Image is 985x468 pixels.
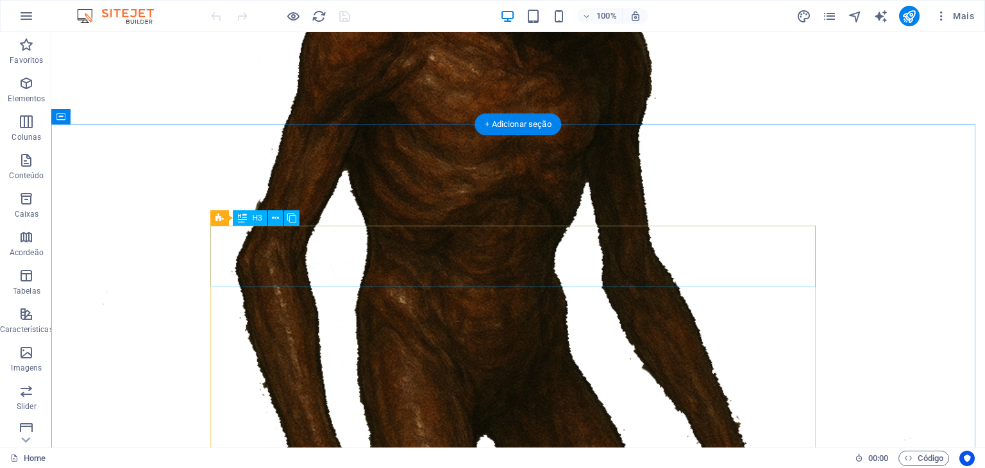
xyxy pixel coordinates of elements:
[577,8,623,24] button: 100%
[848,8,863,24] button: navigator
[898,451,949,466] button: Código
[902,9,916,24] i: Publicar
[959,451,975,466] button: Usercentrics
[596,8,617,24] h6: 100%
[873,8,889,24] button: text_generator
[13,286,40,296] p: Tabelas
[855,451,889,466] h6: Tempo de sessão
[11,363,42,373] p: Imagens
[796,9,811,24] i: Design (Ctrl+Alt+Y)
[935,10,974,22] span: Mais
[899,6,920,26] button: publish
[630,10,641,22] i: Ao redimensionar, ajusta automaticamente o nível de zoom para caber no dispositivo escolhido.
[9,171,44,181] p: Conteúdo
[8,94,45,104] p: Elementos
[17,401,37,412] p: Slider
[311,8,326,24] button: reload
[252,214,262,222] span: H3
[796,8,812,24] button: design
[868,451,888,466] span: 00 00
[873,9,888,24] i: AI Writer
[475,113,561,135] div: + Adicionar seção
[877,453,879,463] span: :
[15,209,39,219] p: Caixas
[848,9,863,24] i: Navegador
[312,9,326,24] i: Recarregar página
[10,55,43,65] p: Favoritos
[74,8,170,24] img: Editor Logo
[10,451,46,466] a: Clique para cancelar a seleção. Clique duas vezes para abrir as Páginas
[285,8,301,24] button: Clique aqui para sair do modo de visualização e continuar editando
[930,6,979,26] button: Mais
[822,9,837,24] i: Páginas (Ctrl+Alt+S)
[904,451,943,466] span: Código
[10,247,44,258] p: Acordeão
[822,8,838,24] button: pages
[12,132,41,142] p: Colunas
